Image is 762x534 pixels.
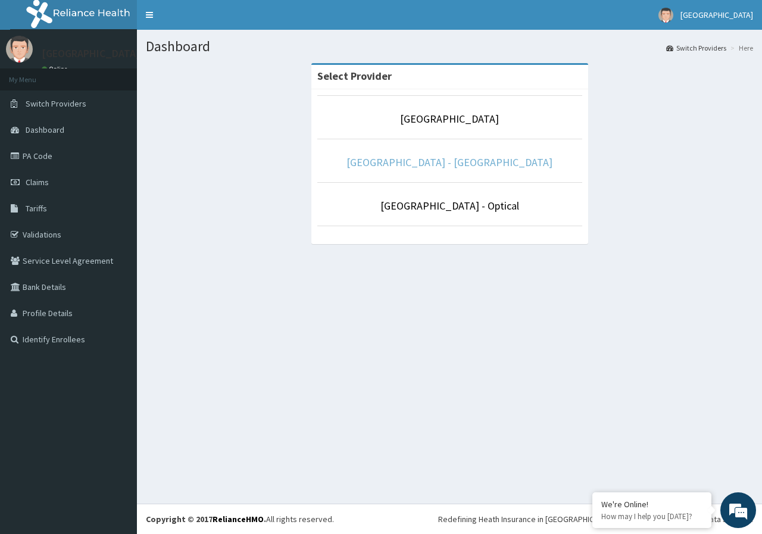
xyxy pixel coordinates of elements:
[69,150,164,270] span: We're online!
[62,67,200,82] div: Chat with us now
[6,36,33,63] img: User Image
[195,6,224,35] div: Minimize live chat window
[346,155,552,169] a: [GEOGRAPHIC_DATA] - [GEOGRAPHIC_DATA]
[146,39,753,54] h1: Dashboard
[601,499,702,510] div: We're Online!
[601,511,702,521] p: How may I help you today?
[26,124,64,135] span: Dashboard
[6,325,227,367] textarea: Type your message and hit 'Enter'
[727,43,753,53] li: Here
[380,199,519,213] a: [GEOGRAPHIC_DATA] - Optical
[317,69,392,83] strong: Select Provider
[137,504,762,534] footer: All rights reserved.
[400,112,499,126] a: [GEOGRAPHIC_DATA]
[146,514,266,524] strong: Copyright © 2017 .
[658,8,673,23] img: User Image
[26,203,47,214] span: Tariffs
[22,60,48,89] img: d_794563401_company_1708531726252_794563401
[213,514,264,524] a: RelianceHMO
[666,43,726,53] a: Switch Providers
[42,65,70,73] a: Online
[680,10,753,20] span: [GEOGRAPHIC_DATA]
[42,48,140,59] p: [GEOGRAPHIC_DATA]
[26,98,86,109] span: Switch Providers
[26,177,49,188] span: Claims
[438,513,753,525] div: Redefining Heath Insurance in [GEOGRAPHIC_DATA] using Telemedicine and Data Science!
